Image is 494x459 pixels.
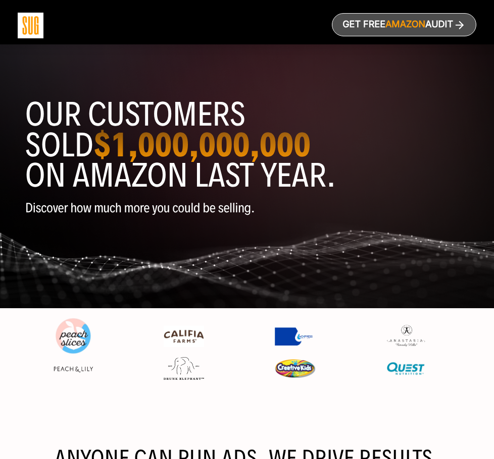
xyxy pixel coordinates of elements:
a: Get freeAmazonAudit [332,13,476,36]
img: Drunk Elephant [164,357,204,380]
img: Creative Kids [275,359,315,378]
strong: $1,000,000,000 [93,124,311,165]
img: Express Water [275,327,315,346]
img: Sug [18,13,43,38]
img: Anastasia Beverly Hills [385,324,426,349]
span: Amazon [385,20,425,30]
p: Discover how much more you could be selling. [25,201,469,215]
img: Quest Nutriton [385,358,426,379]
h1: Our customers sold on Amazon last year. [25,99,469,191]
img: Peach Slices [53,316,93,357]
img: Peach & Lily [53,366,93,373]
img: Califia Farms [164,326,204,347]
